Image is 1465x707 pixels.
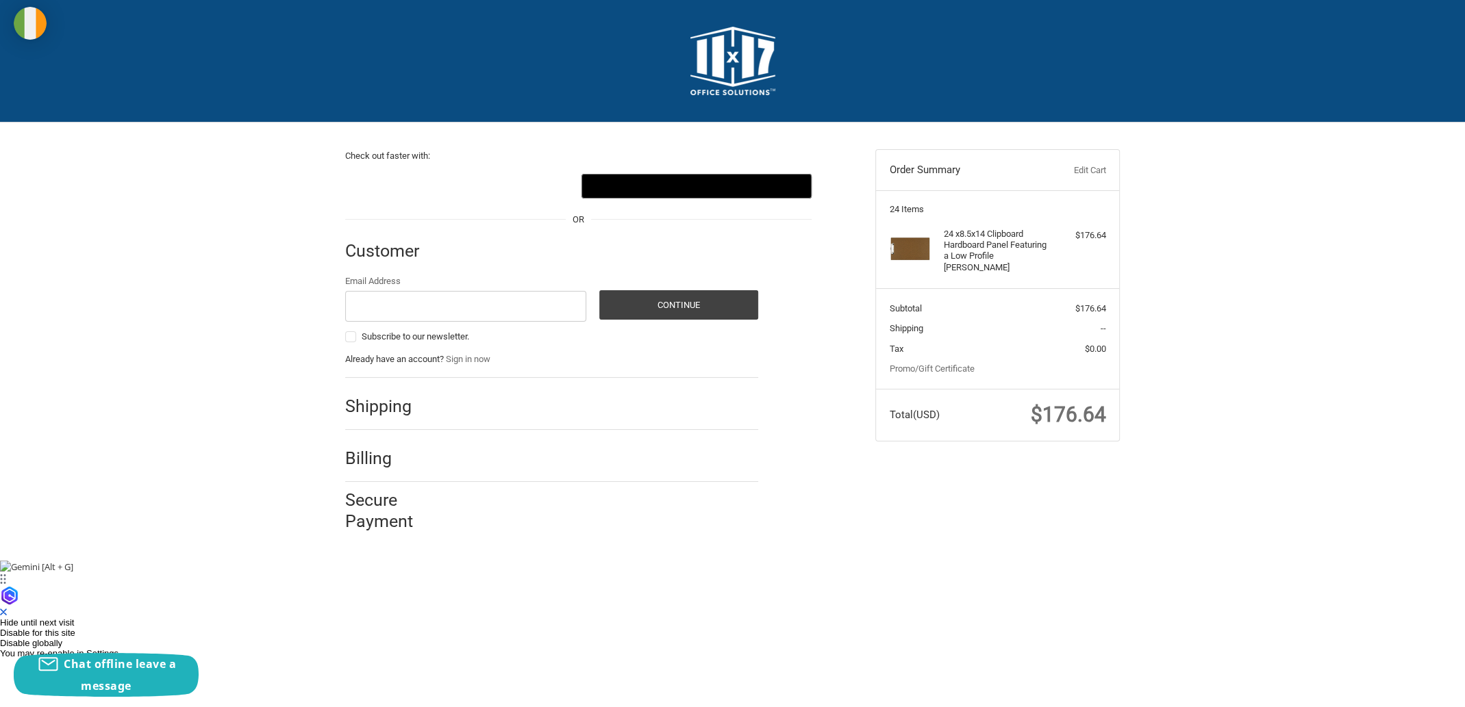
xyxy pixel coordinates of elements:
span: Chat offline leave a message [64,656,176,693]
span: Shipping [890,323,923,333]
span: $176.64 [1031,402,1106,426]
h2: Secure Payment [345,489,438,532]
a: Sign in now [446,354,490,364]
button: Continue [599,290,758,320]
span: Total (USD) [890,409,940,421]
button: Google Pay [581,174,812,198]
span: $0.00 [1085,344,1106,354]
button: Chat offline leave a message [14,653,199,697]
h2: Customer [345,240,425,261]
span: Subscribe to our newsletter. [362,331,469,342]
img: 11x17.com [690,27,775,95]
span: -- [1101,323,1106,333]
h2: Billing [345,448,425,469]
label: Email Address [345,274,586,288]
span: OR [566,213,591,227]
div: $176.64 [1052,229,1106,242]
iframe: Google Customer Reviews [1352,670,1465,707]
h3: Order Summary [890,164,1038,177]
p: Already have an account? [345,352,758,366]
a: Promo/Gift Certificate [890,363,975,374]
h4: 24 x 8.5x14 Clipboard Hardboard Panel Featuring a Low Profile [PERSON_NAME] [944,229,1049,273]
img: duty and tax information for Ireland [14,7,47,40]
h2: Shipping [345,396,425,417]
p: Check out faster with: [345,149,812,163]
a: Edit Cart [1038,164,1105,177]
span: Tax [890,344,903,354]
iframe: PayPal-paypal [345,174,576,198]
span: Subtotal [890,303,922,313]
span: $176.64 [1075,303,1106,313]
h3: 24 Items [890,204,1106,215]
